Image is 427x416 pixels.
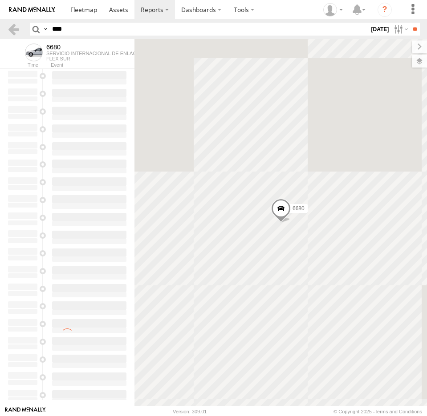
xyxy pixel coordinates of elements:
div: Version: 309.01 [173,409,207,414]
label: [DATE] [370,23,390,36]
div: SERVICIO INTERNACIONAL DE ENLACE TERRESTRE SA [46,51,179,56]
a: Back to previous Page [7,23,20,36]
div: FLEX SUR [46,56,179,61]
a: Visit our Website [5,407,46,416]
label: Search Filter Options [390,23,410,36]
i: ? [378,3,392,17]
label: Search Query [42,23,49,36]
img: rand-logo.svg [9,7,55,13]
div: Time [7,63,38,68]
span: 6680 [293,205,305,212]
div: Event [51,63,134,68]
div: © Copyright 2025 - [333,409,422,414]
a: Terms and Conditions [375,409,422,414]
div: 6680 - View Asset History [46,44,179,51]
div: Rigo Acosta [320,3,346,16]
